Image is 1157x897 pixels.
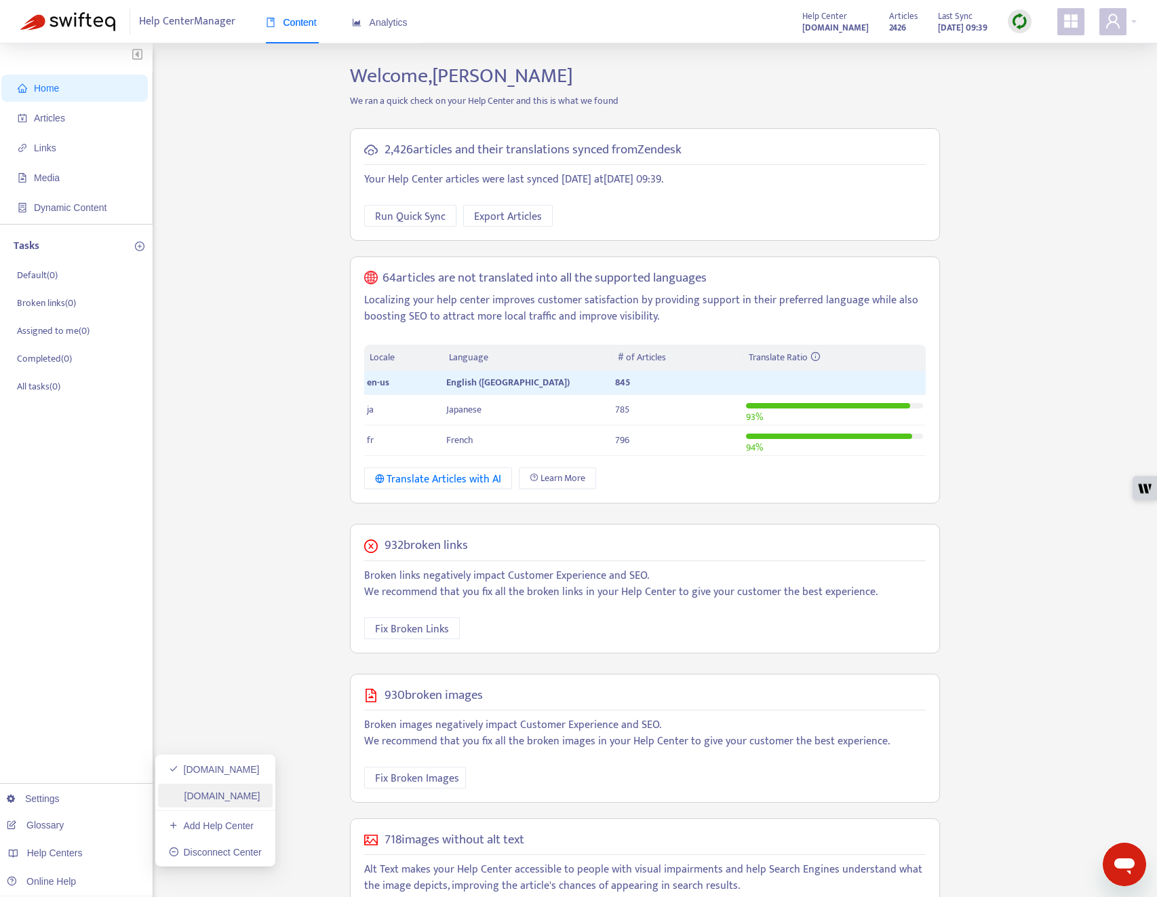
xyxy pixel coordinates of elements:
[266,17,317,28] span: Content
[169,764,260,775] a: [DOMAIN_NAME]
[364,767,466,788] button: Fix Broken Images
[20,12,115,31] img: Swifteq
[1063,13,1079,29] span: appstore
[802,9,847,24] span: Help Center
[18,173,27,183] span: file-image
[17,268,58,282] p: Default ( 0 )
[367,375,389,390] span: en-us
[474,208,542,225] span: Export Articles
[14,238,39,254] p: Tasks
[463,205,553,227] button: Export Articles
[446,375,570,390] span: English ([GEOGRAPHIC_DATA])
[383,271,707,286] h5: 64 articles are not translated into all the supported languages
[18,83,27,93] span: home
[17,324,90,338] p: Assigned to me ( 0 )
[17,296,76,310] p: Broken links ( 0 )
[385,688,483,704] h5: 930 broken images
[615,432,629,448] span: 796
[364,833,378,847] span: picture
[749,350,920,365] div: Translate Ratio
[746,440,763,455] span: 94 %
[364,617,460,639] button: Fix Broken Links
[352,17,408,28] span: Analytics
[364,205,456,227] button: Run Quick Sync
[17,351,72,366] p: Completed ( 0 )
[7,793,60,804] a: Settings
[541,471,585,486] span: Learn More
[364,292,926,325] p: Localizing your help center improves customer satisfaction by providing support in their preferre...
[364,717,926,750] p: Broken images negatively impact Customer Experience and SEO. We recommend that you fix all the br...
[18,113,27,123] span: account-book
[169,847,262,858] a: Disconnect Center
[1105,13,1121,29] span: user
[375,208,446,225] span: Run Quick Sync
[266,18,275,27] span: book
[34,83,59,94] span: Home
[615,402,629,417] span: 785
[446,432,473,448] span: French
[340,94,950,108] p: We ran a quick check on your Help Center and this is what we found
[34,142,56,153] span: Links
[34,172,60,183] span: Media
[34,113,65,123] span: Articles
[350,59,573,93] span: Welcome, [PERSON_NAME]
[1011,13,1028,30] img: sync.dc5367851b00ba804db3.png
[18,143,27,153] span: link
[17,379,60,394] p: All tasks ( 0 )
[938,9,973,24] span: Last Sync
[18,203,27,212] span: container
[364,345,444,371] th: Locale
[169,820,254,831] a: Add Help Center
[385,833,524,848] h5: 718 images without alt text
[615,375,630,390] span: 845
[364,862,926,894] p: Alt Text makes your Help Center accessible to people with visual impairments and help Search Engi...
[375,621,449,638] span: Fix Broken Links
[364,271,378,286] span: global
[364,467,513,489] button: Translate Articles with AI
[7,820,64,831] a: Glossary
[7,876,76,887] a: Online Help
[446,402,482,417] span: Japanese
[519,467,596,489] a: Learn More
[139,9,235,35] span: Help Center Manager
[889,9,918,24] span: Articles
[444,345,612,371] th: Language
[612,345,743,371] th: # of Articles
[364,539,378,553] span: close-circle
[169,790,260,801] a: [DOMAIN_NAME]
[746,409,763,425] span: 93 %
[889,20,906,35] strong: 2426
[802,20,869,35] a: [DOMAIN_NAME]
[135,242,144,251] span: plus-circle
[364,143,378,157] span: cloud-sync
[34,202,106,213] span: Dynamic Content
[367,432,374,448] span: fr
[364,689,378,702] span: file-image
[1103,843,1146,886] iframe: Button to launch messaging window
[375,471,502,488] div: Translate Articles with AI
[938,20,987,35] strong: [DATE] 09:39
[364,172,926,188] p: Your Help Center articles were last synced [DATE] at [DATE] 09:39 .
[364,568,926,600] p: Broken links negatively impact Customer Experience and SEO. We recommend that you fix all the bro...
[385,538,468,554] h5: 932 broken links
[375,770,459,787] span: Fix Broken Images
[367,402,374,417] span: ja
[385,142,682,158] h5: 2,426 articles and their translations synced from Zendesk
[27,847,83,858] span: Help Centers
[352,18,361,27] span: area-chart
